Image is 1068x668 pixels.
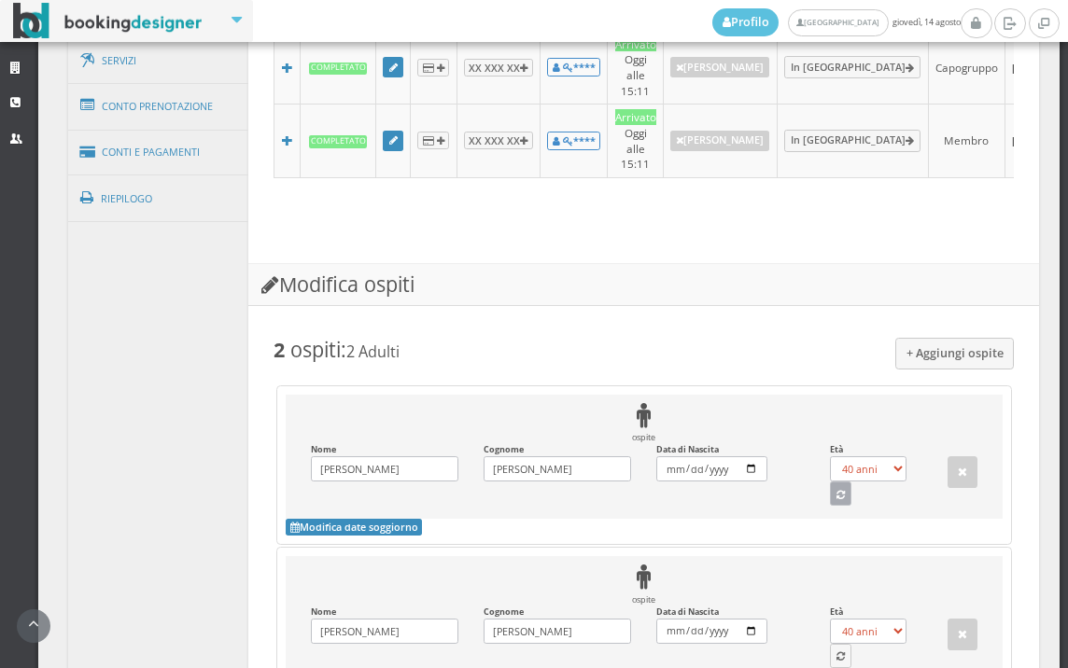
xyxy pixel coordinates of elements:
[68,129,249,176] a: Conti e Pagamenti
[299,403,991,444] div: ospite
[484,456,631,481] input: Cognome
[928,28,1005,104] td: Capogruppo
[484,444,631,481] label: Cognome
[311,606,458,644] label: Nome
[784,56,921,78] a: In [GEOGRAPHIC_DATA]
[311,444,458,481] label: Nome
[484,606,631,644] label: Cognome
[346,341,400,362] small: 2 Adulti
[895,338,1015,369] button: + Aggiungi ospite
[68,174,249,223] a: Riepilogo
[608,28,663,104] td: Oggi alle 15:11
[830,456,906,481] select: Età
[286,519,422,536] button: Modifica date soggiorno
[68,37,249,85] a: Servizi
[615,36,656,52] div: Arrivato
[830,606,906,644] label: Età
[830,444,906,481] label: Età
[311,456,458,481] input: Nome
[656,619,766,644] input: Data di Nascita
[656,606,766,644] label: Data di Nascita
[484,619,631,644] input: Cognome
[311,619,458,644] input: Nome
[13,3,203,39] img: BookingDesigner.com
[712,8,961,36] span: giovedì, 14 agosto
[784,130,921,152] a: In [GEOGRAPHIC_DATA]
[68,82,249,131] a: Conto Prenotazione
[299,564,991,605] div: ospite
[670,131,770,151] a: [PERSON_NAME]
[274,338,1014,362] h3: :
[712,8,780,36] a: Profilo
[928,104,1005,177] td: Membro
[464,132,533,149] button: XX XXX XX
[608,104,663,177] td: Oggi alle 15:11
[274,336,285,363] b: 2
[830,619,906,644] select: Età
[656,456,766,481] input: Data di Nascita
[290,336,341,363] span: ospiti
[464,59,533,77] button: XX XXX XX
[670,57,770,77] a: [PERSON_NAME]
[615,109,656,125] div: Arrivato
[788,9,888,36] a: [GEOGRAPHIC_DATA]
[309,63,368,75] b: Completato
[309,135,368,147] b: Completato
[656,444,766,481] label: Data di Nascita
[248,264,1039,306] h3: Modifica ospiti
